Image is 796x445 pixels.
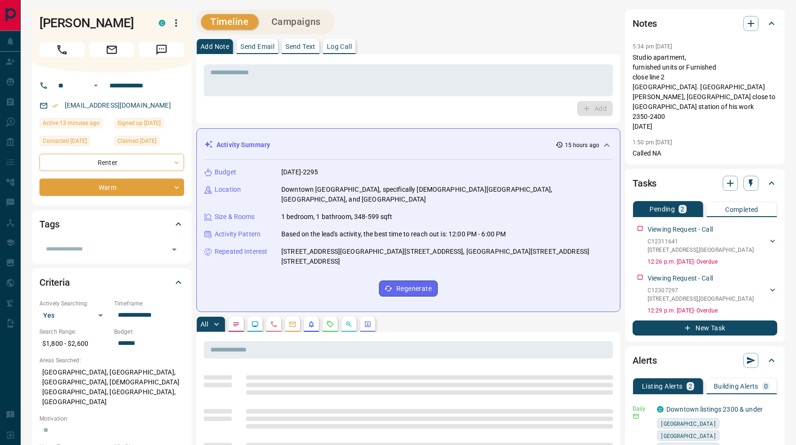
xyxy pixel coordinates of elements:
[114,136,184,149] div: Wed Jul 16 2025
[648,235,777,256] div: C12311641[STREET_ADDRESS],[GEOGRAPHIC_DATA]
[633,320,777,336] button: New Task
[648,306,777,315] p: 12:29 p.m. [DATE] - Overdue
[649,206,675,212] p: Pending
[648,284,777,305] div: C12307297[STREET_ADDRESS],[GEOGRAPHIC_DATA]
[39,308,109,323] div: Yes
[666,406,763,413] a: Downtown listings 2300 & under
[201,43,229,50] p: Add Note
[633,405,651,413] p: Daily
[648,273,713,283] p: Viewing Request - Call
[65,101,171,109] a: [EMAIL_ADDRESS][DOMAIN_NAME]
[201,14,258,30] button: Timeline
[633,43,672,50] p: 5:34 pm [DATE]
[648,286,754,295] p: C12307297
[657,406,664,413] div: condos.ca
[215,247,267,257] p: Repeated Interest
[680,206,684,212] p: 2
[308,320,315,328] svg: Listing Alerts
[39,154,184,171] div: Renter
[326,320,334,328] svg: Requests
[43,118,100,128] span: Active 13 minutes ago
[633,353,657,368] h2: Alerts
[289,320,296,328] svg: Emails
[215,167,236,177] p: Budget
[240,43,274,50] p: Send Email
[39,118,109,131] div: Mon Aug 18 2025
[648,246,754,254] p: [STREET_ADDRESS] , [GEOGRAPHIC_DATA]
[281,247,612,266] p: [STREET_ADDRESS][GEOGRAPHIC_DATA][STREET_ADDRESS], [GEOGRAPHIC_DATA][STREET_ADDRESS][STREET_ADDRESS]
[90,80,101,91] button: Open
[39,136,109,149] div: Thu Jul 17 2025
[39,328,109,336] p: Search Range:
[633,12,777,35] div: Notes
[114,299,184,308] p: Timeframe:
[39,336,109,351] p: $1,800 - $2,600
[565,141,599,149] p: 15 hours ago
[215,229,261,239] p: Activity Pattern
[281,229,506,239] p: Based on the lead's activity, the best time to reach out is: 12:00 PM - 6:00 PM
[642,383,683,390] p: Listing Alerts
[39,356,184,365] p: Areas Searched:
[204,136,612,154] div: Activity Summary15 hours ago
[364,320,371,328] svg: Agent Actions
[633,176,657,191] h2: Tasks
[89,42,134,57] span: Email
[660,419,716,428] span: [GEOGRAPHIC_DATA]
[262,14,330,30] button: Campaigns
[114,118,184,131] div: Wed Jul 16 2025
[633,16,657,31] h2: Notes
[39,414,184,423] p: Motivation:
[633,148,777,158] p: Called NA
[117,136,156,146] span: Claimed [DATE]
[39,365,184,410] p: [GEOGRAPHIC_DATA], [GEOGRAPHIC_DATA], [GEOGRAPHIC_DATA], [DEMOGRAPHIC_DATA][GEOGRAPHIC_DATA], [GE...
[39,42,85,57] span: Call
[39,271,184,294] div: Criteria
[327,43,352,50] p: Log Call
[39,217,59,232] h2: Tags
[117,118,161,128] span: Signed up [DATE]
[39,299,109,308] p: Actively Searching:
[764,383,768,390] p: 0
[39,179,184,196] div: Warm
[633,139,672,146] p: 1:50 pm [DATE]
[688,383,692,390] p: 2
[725,206,758,213] p: Completed
[39,213,184,235] div: Tags
[216,140,270,150] p: Activity Summary
[633,349,777,372] div: Alerts
[281,167,318,177] p: [DATE]-2295
[286,43,316,50] p: Send Text
[43,136,87,146] span: Contacted [DATE]
[345,320,353,328] svg: Opportunities
[159,20,165,26] div: condos.ca
[648,258,777,266] p: 12:26 p.m. [DATE] - Overdue
[281,212,393,222] p: 1 bedroom, 1 bathroom, 348-599 sqft
[379,281,438,297] button: Regenerate
[52,102,58,109] svg: Email Verified
[281,185,612,204] p: Downtown [GEOGRAPHIC_DATA], specifically [DEMOGRAPHIC_DATA][GEOGRAPHIC_DATA], [GEOGRAPHIC_DATA], ...
[39,16,145,31] h1: [PERSON_NAME]
[648,225,713,234] p: Viewing Request - Call
[114,328,184,336] p: Budget:
[633,53,777,132] p: Studio apartment, furnished units or Furnished close line 2 [GEOGRAPHIC_DATA]. [GEOGRAPHIC_DATA][...
[633,413,639,420] svg: Email
[215,185,241,195] p: Location
[648,295,754,303] p: [STREET_ADDRESS] , [GEOGRAPHIC_DATA]
[139,42,184,57] span: Message
[215,212,255,222] p: Size & Rooms
[660,431,716,440] span: [GEOGRAPHIC_DATA]
[648,237,754,246] p: C12311641
[168,243,181,256] button: Open
[39,275,70,290] h2: Criteria
[714,383,758,390] p: Building Alerts
[232,320,240,328] svg: Notes
[201,321,208,328] p: All
[270,320,278,328] svg: Calls
[633,172,777,195] div: Tasks
[251,320,259,328] svg: Lead Browsing Activity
